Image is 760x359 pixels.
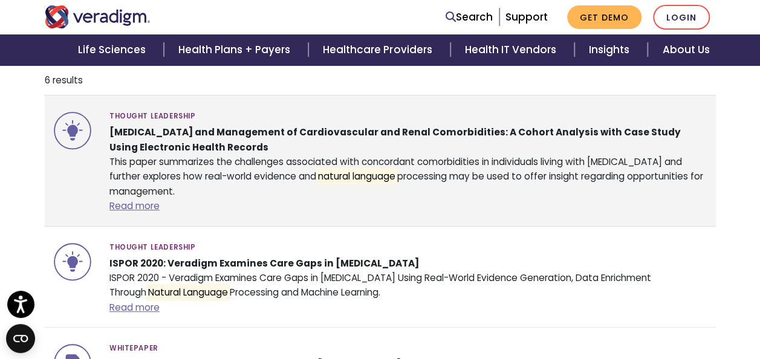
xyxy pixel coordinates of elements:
mark: Natural Language [146,284,230,300]
a: Life Sciences [63,34,164,65]
img: icon-search-insights-thought-leadership.svg [54,108,91,153]
strong: [MEDICAL_DATA] and Management of Cardiovascular and Renal Comorbidities: A Cohort Analysis with C... [109,126,681,153]
mark: natural language [316,168,397,184]
a: Read more [109,199,160,212]
a: Health Plans + Payers [164,34,308,65]
a: Insights [574,34,648,65]
img: Veradigm logo [45,5,151,28]
button: Open CMP widget [6,324,35,353]
span: Thought Leadership [109,239,195,256]
iframe: Drift Chat Widget [528,272,745,344]
a: Health IT Vendors [450,34,574,65]
a: Search [446,9,493,25]
a: Read more [109,301,160,314]
a: About Us [648,34,724,65]
strong: ISPOR 2020: Veradigm Examines Care Gaps in [MEDICAL_DATA] [109,257,419,270]
span: Whitepaper [109,340,158,357]
div: ISPOR 2020 - Veradigm Examines Care Gaps in [MEDICAL_DATA] Using Real-World Evidence Generation, ... [100,239,716,315]
a: Support [505,10,548,24]
a: Healthcare Providers [308,34,450,65]
li: 6 results [45,66,716,95]
span: Thought Leadership [109,108,195,125]
img: icon-search-insights-thought-leadership.svg [54,239,91,284]
a: Get Demo [567,5,641,29]
div: This paper summarizes the challenges associated with concordant comorbidities in individuals livi... [100,108,716,213]
a: Login [653,5,710,30]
